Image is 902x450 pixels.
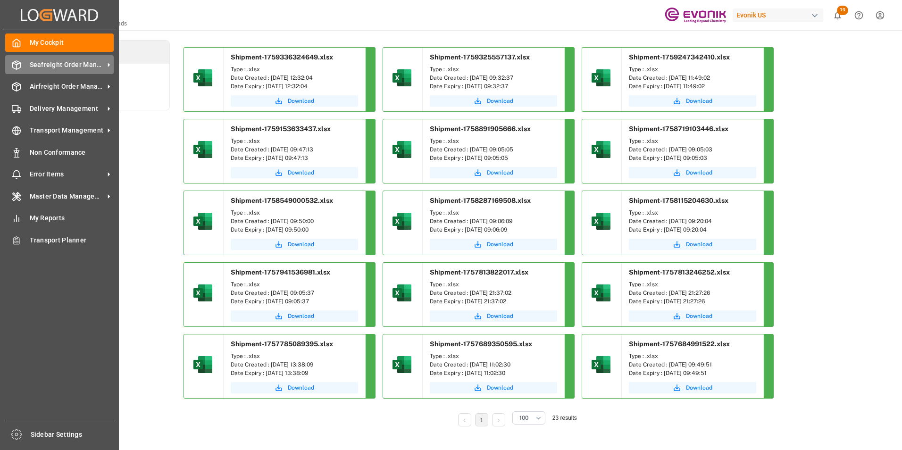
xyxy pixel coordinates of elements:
a: Download [430,167,557,178]
div: Date Created : [DATE] 21:27:26 [629,289,756,297]
a: 1 [480,417,483,424]
span: Shipment-1757684991522.xlsx [629,340,730,348]
img: Evonik-brand-mark-Deep-Purple-RGB.jpeg_1700498283.jpeg [665,7,726,24]
span: Download [288,383,314,392]
span: Delivery Management [30,104,104,114]
a: Transport Planner [5,231,114,249]
div: Date Expiry : [DATE] 09:20:04 [629,225,756,234]
div: Date Expiry : [DATE] 09:47:13 [231,154,358,162]
a: Download [430,382,557,393]
div: Type : .xlsx [231,280,358,289]
div: Date Created : [DATE] 11:49:02 [629,74,756,82]
li: Next Page [492,413,505,426]
span: Download [686,168,712,177]
div: Type : .xlsx [430,352,557,360]
span: 19 [837,6,848,15]
button: Download [430,310,557,322]
div: Type : .xlsx [430,137,557,145]
span: Shipment-1758287169508.xlsx [430,197,531,204]
span: Download [288,312,314,320]
img: microsoft-excel-2019--v1.png [192,210,214,233]
span: Shipment-1758549000532.xlsx [231,197,333,204]
div: Type : .xlsx [629,65,756,74]
div: Date Expiry : [DATE] 09:50:00 [231,225,358,234]
a: My Cockpit [5,33,114,52]
div: Evonik US [733,8,823,22]
div: Date Expiry : [DATE] 21:37:02 [430,297,557,306]
a: My Reports [5,209,114,227]
span: Shipment-1759336324649.xlsx [231,53,333,61]
span: My Reports [30,213,114,223]
li: Previous Page [458,413,471,426]
div: Type : .xlsx [430,208,557,217]
span: Shipment-1757813822017.xlsx [430,268,528,276]
span: Download [487,240,513,249]
span: Seafreight Order Management [30,60,104,70]
button: Download [231,239,358,250]
button: Download [629,239,756,250]
button: Download [231,382,358,393]
div: Type : .xlsx [231,208,358,217]
span: 100 [519,414,528,422]
div: Type : .xlsx [430,280,557,289]
div: Date Created : [DATE] 09:20:04 [629,217,756,225]
span: Download [288,97,314,105]
div: Date Created : [DATE] 09:05:03 [629,145,756,154]
img: microsoft-excel-2019--v1.png [391,67,413,89]
button: Download [430,239,557,250]
span: Shipment-1759325557137.xlsx [430,53,530,61]
span: Transport Planner [30,235,114,245]
span: 23 results [552,415,577,421]
img: microsoft-excel-2019--v1.png [590,67,612,89]
div: Date Created : [DATE] 09:06:09 [430,217,557,225]
span: Master Data Management [30,192,104,201]
div: Date Expiry : [DATE] 21:27:26 [629,297,756,306]
img: microsoft-excel-2019--v1.png [391,138,413,161]
div: Date Expiry : [DATE] 09:06:09 [430,225,557,234]
span: Download [487,97,513,105]
img: microsoft-excel-2019--v1.png [192,67,214,89]
button: Download [231,310,358,322]
span: Shipment-1758115204630.xlsx [629,197,728,204]
div: Type : .xlsx [629,280,756,289]
img: microsoft-excel-2019--v1.png [590,282,612,304]
button: Download [629,167,756,178]
button: Evonik US [733,6,827,24]
button: Download [629,95,756,107]
div: Type : .xlsx [629,137,756,145]
button: show 19 new notifications [827,5,848,26]
button: Help Center [848,5,869,26]
span: Airfreight Order Management [30,82,104,92]
span: Download [487,383,513,392]
div: Date Expiry : [DATE] 09:05:03 [629,154,756,162]
div: Type : .xlsx [629,352,756,360]
span: Download [686,383,712,392]
div: Date Expiry : [DATE] 09:05:05 [430,154,557,162]
span: Shipment-1758891905666.xlsx [430,125,531,133]
span: Shipment-1757689350595.xlsx [430,340,532,348]
button: Download [231,95,358,107]
div: Date Expiry : [DATE] 12:32:04 [231,82,358,91]
div: Type : .xlsx [231,352,358,360]
button: open menu [512,411,545,425]
div: Date Created : [DATE] 09:05:05 [430,145,557,154]
span: Download [686,240,712,249]
div: Date Expiry : [DATE] 09:32:37 [430,82,557,91]
button: Download [629,382,756,393]
div: Date Expiry : [DATE] 11:49:02 [629,82,756,91]
a: Download [430,95,557,107]
div: Date Created : [DATE] 09:49:51 [629,360,756,369]
span: Transport Management [30,125,104,135]
div: Date Expiry : [DATE] 13:38:09 [231,369,358,377]
span: Download [686,312,712,320]
img: microsoft-excel-2019--v1.png [391,282,413,304]
span: Download [686,97,712,105]
span: Shipment-1757941536981.xlsx [231,268,330,276]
